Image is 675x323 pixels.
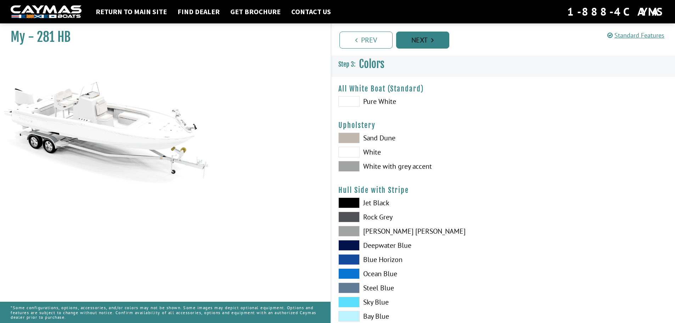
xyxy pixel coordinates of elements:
a: Find Dealer [174,7,223,16]
label: Pure White [338,96,496,107]
h4: Hull Side with Stripe [338,186,668,195]
div: 1-888-4CAYMAS [567,4,664,20]
label: Rock Grey [338,212,496,222]
a: Get Brochure [227,7,284,16]
h4: Upholstery [338,121,668,130]
label: White [338,147,496,157]
img: white-logo-c9c8dbefe5ff5ceceb0f0178aa75bf4bb51f6bca0971e226c86eb53dfe498488.png [11,5,81,18]
label: Blue Horizon [338,254,496,265]
a: Return to main site [92,7,170,16]
h4: All White Boat (Standard) [338,84,668,93]
a: Next [396,32,449,49]
label: Ocean Blue [338,268,496,279]
a: Contact Us [288,7,334,16]
label: Jet Black [338,197,496,208]
label: Steel Blue [338,283,496,293]
p: *Some configurations, options, accessories, and/or colors may not be shown. Some images may depic... [11,302,320,323]
label: White with grey accent [338,161,496,172]
h1: My - 281 HB [11,29,313,45]
label: Deepwater Blue [338,240,496,251]
a: Prev [339,32,393,49]
label: Sky Blue [338,297,496,307]
label: Sand Dune [338,133,496,143]
a: Standard Features [607,31,664,39]
label: [PERSON_NAME] [PERSON_NAME] [338,226,496,236]
label: Bay Blue [338,311,496,322]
